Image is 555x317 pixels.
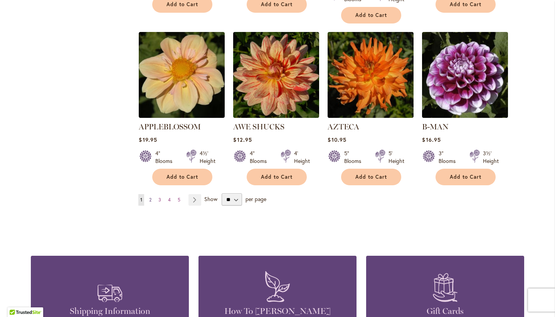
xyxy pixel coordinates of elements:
span: 2 [149,197,151,203]
h4: How To [PERSON_NAME] [210,306,345,317]
span: 4 [168,197,171,203]
a: APPLEBLOSSOM [139,112,225,119]
div: 5' Height [388,149,404,165]
h4: Gift Cards [378,306,513,317]
span: $16.95 [422,136,441,143]
div: 3" Blooms [439,149,460,165]
span: 1 [140,197,142,203]
span: $10.95 [328,136,346,143]
span: Add to Cart [166,174,198,180]
h4: Shipping Information [42,306,177,317]
span: Add to Cart [261,1,293,8]
div: 3½' Height [483,149,499,165]
span: per page [246,195,266,203]
span: Add to Cart [166,1,198,8]
a: APPLEBLOSSOM [139,122,201,131]
span: Add to Cart [355,174,387,180]
a: 3 [156,194,163,206]
button: Add to Cart [152,169,212,185]
span: $12.95 [233,136,252,143]
a: 5 [176,194,182,206]
a: 4 [166,194,173,206]
span: Show [204,195,217,203]
button: Add to Cart [247,169,307,185]
a: AWE SHUCKS [233,112,319,119]
span: Add to Cart [355,12,387,18]
div: 4' Height [294,149,310,165]
a: B-MAN [422,112,508,119]
a: AZTECA [328,122,359,131]
a: B-MAN [422,122,449,131]
button: Add to Cart [341,7,401,23]
span: Add to Cart [261,174,293,180]
img: AWE SHUCKS [233,32,319,118]
span: 3 [158,197,161,203]
div: 4" Blooms [250,149,271,165]
img: AZTECA [328,32,414,118]
iframe: Launch Accessibility Center [6,290,27,311]
button: Add to Cart [436,169,496,185]
a: AZTECA [328,112,414,119]
a: 2 [147,194,153,206]
span: Add to Cart [450,1,481,8]
span: 5 [178,197,180,203]
span: $19.95 [139,136,157,143]
a: AWE SHUCKS [233,122,284,131]
div: 5" Blooms [344,149,366,165]
div: 4½' Height [200,149,215,165]
img: APPLEBLOSSOM [139,32,225,118]
span: Add to Cart [450,174,481,180]
button: Add to Cart [341,169,401,185]
img: B-MAN [422,32,508,118]
div: 4" Blooms [155,149,177,165]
